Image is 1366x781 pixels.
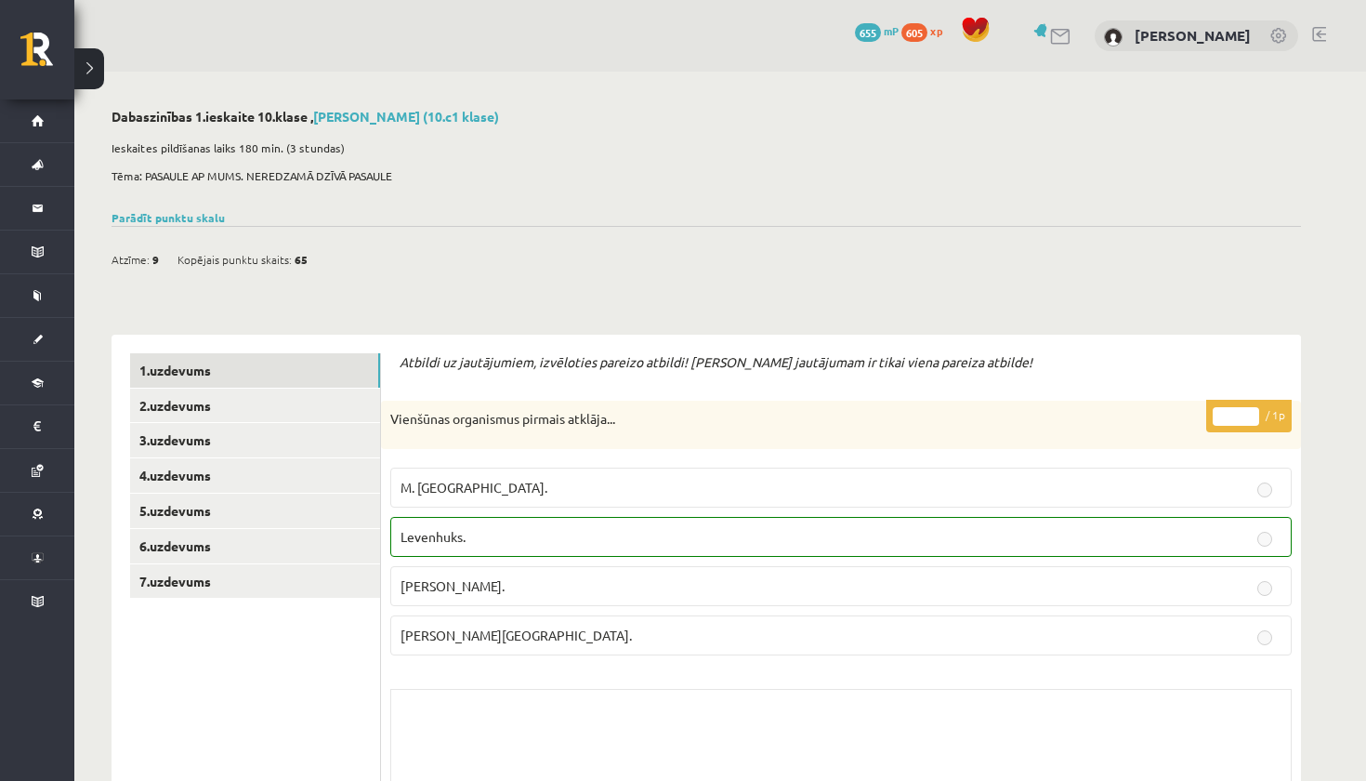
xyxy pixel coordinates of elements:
[401,577,505,594] span: [PERSON_NAME].
[401,528,466,545] span: Levenhuks.
[390,410,1199,429] p: Vienšūnas organismus pirmais atklāja...
[884,23,899,38] span: mP
[901,23,927,42] span: 605
[1257,630,1272,645] input: [PERSON_NAME][GEOGRAPHIC_DATA].
[295,245,308,273] span: 65
[112,210,225,225] a: Parādīt punktu skalu
[112,109,1301,125] h2: Dabaszinības 1.ieskaite 10.klase ,
[401,627,632,643] span: [PERSON_NAME][GEOGRAPHIC_DATA].
[112,245,150,273] span: Atzīme:
[400,353,1032,370] em: Atbildi uz jautājumiem, izvēloties pareizo atbildi! [PERSON_NAME] jautājumam ir tikai viena parei...
[855,23,899,38] a: 655 mP
[401,479,547,496] span: M. [GEOGRAPHIC_DATA].
[177,245,292,273] span: Kopējais punktu skaits:
[130,458,380,493] a: 4.uzdevums
[1257,532,1272,547] input: Levenhuks.
[130,529,380,563] a: 6.uzdevums
[930,23,942,38] span: xp
[901,23,952,38] a: 605 xp
[130,353,380,388] a: 1.uzdevums
[1135,26,1251,45] a: [PERSON_NAME]
[1206,400,1292,432] p: / 1p
[152,245,159,273] span: 9
[1257,483,1272,497] input: M. [GEOGRAPHIC_DATA].
[855,23,881,42] span: 655
[1104,28,1123,46] img: Emīls Brakše
[130,423,380,457] a: 3.uzdevums
[313,108,499,125] a: [PERSON_NAME] (10.c1 klase)
[112,139,1292,156] p: Ieskaites pildīšanas laiks 180 min. (3 stundas)
[1257,581,1272,596] input: [PERSON_NAME].
[130,389,380,423] a: 2.uzdevums
[130,564,380,599] a: 7.uzdevums
[20,33,74,79] a: Rīgas 1. Tālmācības vidusskola
[112,167,1292,184] p: Tēma: PASAULE AP MUMS. NEREDZAMĀ DZĪVĀ PASAULE
[130,494,380,528] a: 5.uzdevums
